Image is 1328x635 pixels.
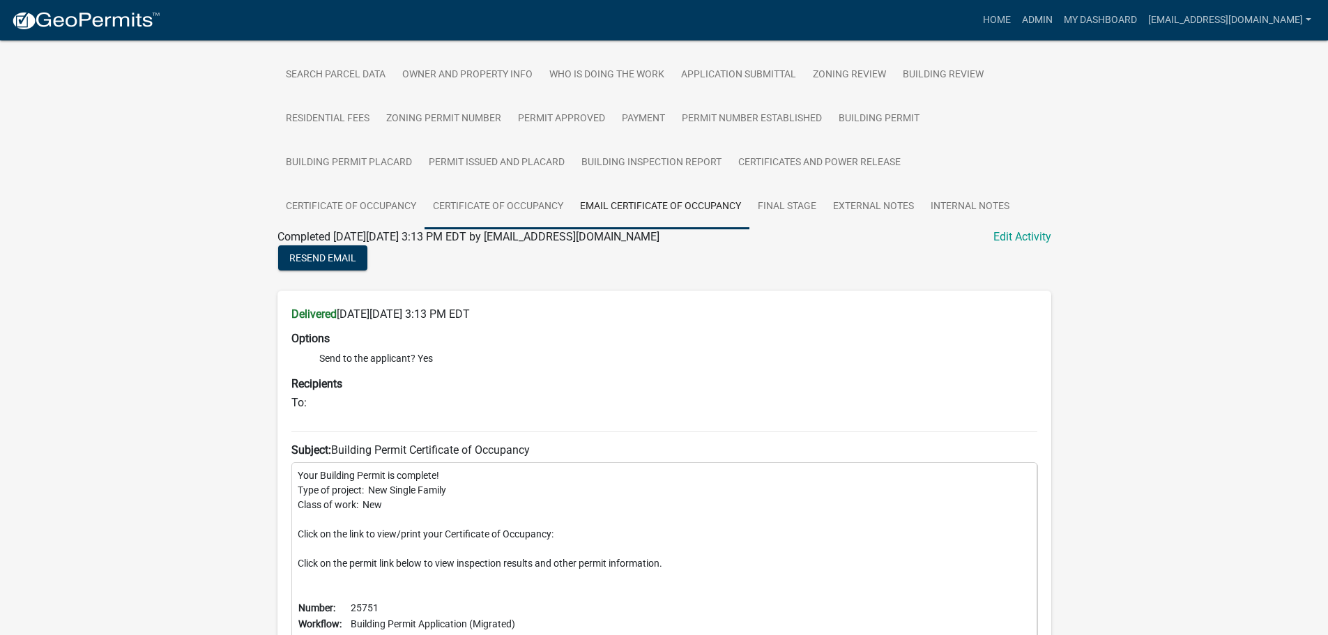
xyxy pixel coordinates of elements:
strong: Options [291,332,330,345]
a: Zoning Review [804,53,894,98]
a: Permit Issued and Placard [420,141,573,185]
a: Payment [613,97,673,141]
h6: Building Permit Certificate of Occupancy [291,443,1037,457]
b: Workflow: [298,618,342,629]
div: Your Building Permit is complete! [298,468,1031,483]
div: Class of work: New [298,498,1031,512]
a: Permit Number Established [673,97,830,141]
a: Building Permit [830,97,928,141]
button: Resend Email [278,245,367,270]
a: Owner and Property Info [394,53,541,98]
strong: Recipients [291,377,342,390]
span: Resend Email [289,252,356,263]
a: Edit Activity [993,229,1051,245]
a: Application Submittal [673,53,804,98]
div: Click on the link to view/print your Certificate of Occupancy: [298,527,1031,542]
a: Building Review [894,53,992,98]
a: Building Inspection Report [573,141,730,185]
a: Certificate of Occupancy [425,185,572,229]
a: Residential Fees [277,97,378,141]
a: Admin [1016,7,1058,33]
b: Number: [298,602,335,613]
a: Permit Approved [510,97,613,141]
div: Click on the permit link below to view inspection results and other permit information. [298,556,1031,571]
a: External Notes [825,185,922,229]
td: Building Permit Application (Migrated) [350,616,1029,632]
a: Who is Doing the Work [541,53,673,98]
h6: To: [291,396,1037,409]
a: My Dashboard [1058,7,1143,33]
a: [EMAIL_ADDRESS][DOMAIN_NAME] [1143,7,1317,33]
a: Email Certificate of Occupancy [572,185,749,229]
a: Home [977,7,1016,33]
h6: [DATE][DATE] 3:13 PM EDT [291,307,1037,321]
a: Final Stage [749,185,825,229]
a: Zoning Permit Number [378,97,510,141]
span: Completed [DATE][DATE] 3:13 PM EDT by [EMAIL_ADDRESS][DOMAIN_NAME] [277,230,659,243]
strong: Delivered [291,307,337,321]
td: 25751 [350,600,1029,616]
a: Certificates and Power Release [730,141,909,185]
a: Building Permit Placard [277,141,420,185]
a: Internal Notes [922,185,1018,229]
strong: Subject: [291,443,331,457]
div: Type of project: New Single Family [298,483,1031,498]
a: Search Parcel Data [277,53,394,98]
li: Send to the applicant? Yes [319,351,1037,366]
a: Certificate of Occupancy [277,185,425,229]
